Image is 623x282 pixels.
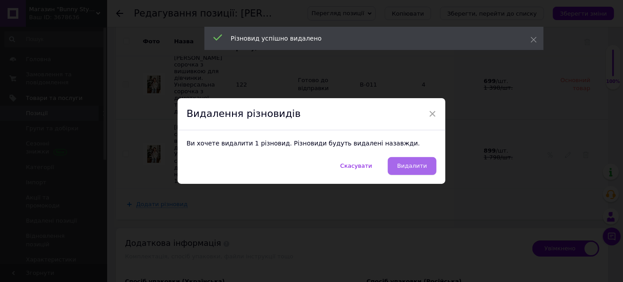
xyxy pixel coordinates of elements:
span: Видалити [397,162,427,169]
span: × [428,106,436,121]
button: Видалити [388,157,436,175]
strong: Така яскрава та стильна блуза має бути в гардеробі у будь-якої дівчинки. Завдяки комфортному крою... [16,53,149,119]
div: Різновид успішно видалено [231,34,508,43]
button: Скасувати [331,157,382,175]
span: Скасувати [341,162,372,169]
span: Праздничная рубашка с вышивкой для девочки. Универсальная рубашка из домотканой ткани на каждый д... [10,9,155,38]
span: Такая яркая и стильная блузка должна быть в гардеробе у любой девочки. Благодаря комфортному крою... [16,53,143,119]
span: Видалення різновидів [187,108,301,119]
span: [PERSON_NAME] сорочка з вишивкою для дівчинки. Універсальна сорочка з домотканої тканини на кожен... [10,9,154,38]
div: Ви хочете видалити 1 різновид. Різновиди будуть видалені назавжди. [178,130,445,157]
